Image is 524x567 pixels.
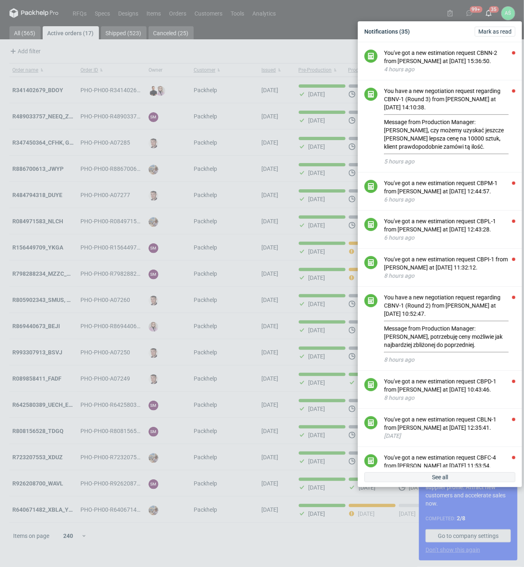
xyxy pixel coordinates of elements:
[384,394,515,402] div: 8 hours ago
[384,217,515,242] button: You've got a new estimation request CBPL-1 from [PERSON_NAME] at [DATE] 12:43:28.6 hours ago
[384,179,515,195] div: You've got a new estimation request CBPM-1 from [PERSON_NAME] at [DATE] 12:44:57.
[384,217,515,234] div: You've got a new estimation request CBPL-1 from [PERSON_NAME] at [DATE] 12:43:28.
[364,472,515,482] a: See all
[384,415,515,432] div: You've got a new estimation request CBLN-1 from [PERSON_NAME] at [DATE] 12:35:41.
[384,272,515,280] div: 8 hours ago
[384,293,515,353] div: You have a new negotiation request regarding CBNV-1 (Round 2) from [PERSON_NAME] at [DATE] 10:52:...
[384,454,515,470] div: You've got a new estimation request CBFC-4 from [PERSON_NAME] at [DATE] 11:53:54.
[475,27,515,36] button: Mark as read
[384,255,515,272] div: You've got a new estimation request CBPI-1 from [PERSON_NAME] at [DATE] 11:32:12.
[384,377,515,402] button: You've got a new estimation request CBPD-1 from [PERSON_NAME] at [DATE] 10:43:46.8 hours ago
[384,234,515,242] div: 6 hours ago
[384,49,515,65] div: You've got a new estimation request CBNN-2 from [PERSON_NAME] at [DATE] 15:36:50.
[384,195,515,204] div: 6 hours ago
[384,356,515,364] div: 8 hours ago
[432,474,448,480] span: See all
[384,49,515,73] button: You've got a new estimation request CBNN-2 from [PERSON_NAME] at [DATE] 15:36:50.4 hours ago
[384,255,515,280] button: You've got a new estimation request CBPI-1 from [PERSON_NAME] at [DATE] 11:32:12.8 hours ago
[384,454,515,478] button: You've got a new estimation request CBFC-4 from [PERSON_NAME] at [DATE] 11:53:54.[DATE]
[384,432,515,440] div: [DATE]
[384,179,515,204] button: You've got a new estimation request CBPM-1 from [PERSON_NAME] at [DATE] 12:44:57.6 hours ago
[361,25,519,39] div: Notifications (35)
[384,87,515,154] div: You have a new negotiation request regarding CBNV-1 (Round 3) from [PERSON_NAME] at [DATE] 14:10:...
[384,87,515,166] button: You have a new negotiation request regarding CBNV-1 (Round 3) from [PERSON_NAME] at [DATE] 14:10:...
[384,293,515,364] button: You have a new negotiation request regarding CBNV-1 (Round 2) from [PERSON_NAME] at [DATE] 10:52:...
[384,65,515,73] div: 4 hours ago
[478,29,512,34] span: Mark as read
[384,157,515,166] div: 5 hours ago
[384,377,515,394] div: You've got a new estimation request CBPD-1 from [PERSON_NAME] at [DATE] 10:43:46.
[384,415,515,440] button: You've got a new estimation request CBLN-1 from [PERSON_NAME] at [DATE] 12:35:41.[DATE]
